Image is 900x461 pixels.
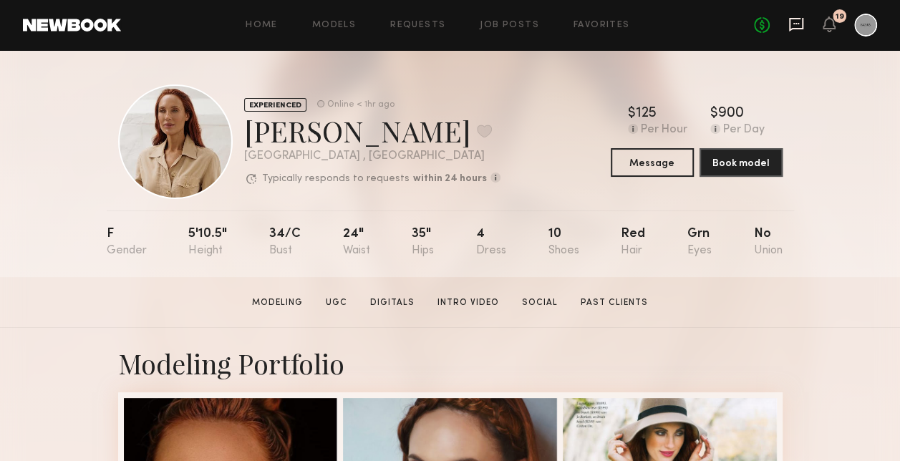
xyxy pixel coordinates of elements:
a: Past Clients [575,296,654,309]
div: Red [621,228,645,257]
div: [PERSON_NAME] [244,112,500,150]
div: 4 [476,228,506,257]
button: Book model [700,148,783,177]
div: 24" [342,228,369,257]
div: 10 [548,228,579,257]
div: 35" [412,228,434,257]
b: within 24 hours [413,174,487,184]
div: 900 [718,107,744,121]
p: Typically responds to requests [262,174,410,184]
div: Per Hour [641,124,687,137]
div: $ [628,107,636,121]
div: F [107,228,147,257]
a: UGC [320,296,353,309]
div: No [753,228,782,257]
div: 19 [836,13,844,21]
button: Message [611,148,694,177]
div: EXPERIENCED [244,98,306,112]
div: [GEOGRAPHIC_DATA] , [GEOGRAPHIC_DATA] [244,150,500,162]
div: 34/c [269,228,301,257]
div: Online < 1hr ago [327,100,395,110]
div: 5'10.5" [188,228,227,257]
a: Favorites [574,21,630,30]
div: Modeling Portfolio [118,345,783,381]
a: Job Posts [480,21,539,30]
a: Intro Video [432,296,505,309]
a: Models [312,21,356,30]
a: Digitals [364,296,420,309]
a: Home [246,21,278,30]
div: $ [710,107,718,121]
div: Grn [687,228,712,257]
div: Per Day [723,124,765,137]
a: Social [516,296,563,309]
a: Requests [390,21,445,30]
a: Modeling [246,296,309,309]
div: 125 [636,107,657,121]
